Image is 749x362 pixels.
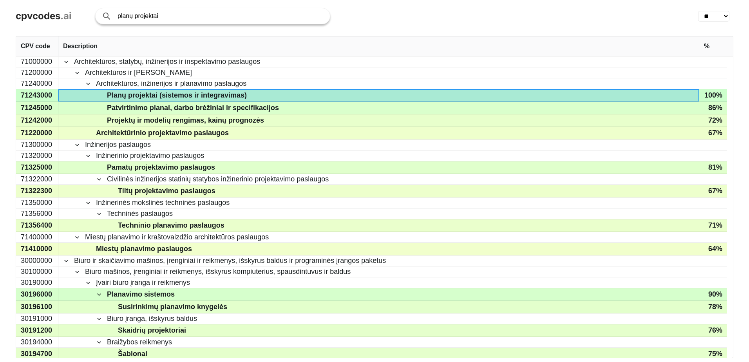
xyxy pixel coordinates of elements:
div: 64% [699,243,727,255]
div: 81% [699,161,727,174]
div: 71220000 [16,127,58,139]
span: Miestų planavimo paslaugos [96,243,192,255]
span: Architektūros, statybų, inžinerijos ir inspektavimo paslaugos [74,57,260,67]
span: Description [63,43,98,50]
div: 30191000 [16,313,58,324]
span: Biuro įranga, išskyrus baldus [107,314,197,324]
span: Planų projektai (sistemos ir integravimas) [107,90,247,101]
div: 71243000 [16,89,58,101]
div: 76% [699,324,727,337]
span: Techninės paslaugos [107,209,173,219]
div: 30194000 [16,337,58,348]
div: 72% [699,114,727,127]
span: Architektūrinio projektavimo paslaugos [96,127,229,139]
div: 30194700 [16,348,58,360]
span: Architektūros, inžinerijos ir planavimo paslaugos [96,79,246,89]
span: cpvcodes [16,10,60,22]
span: Biuro mašinos, įrenginiai ir reikmenys, išskyrus kompiuterius, spausdintuvus ir baldus [85,267,351,277]
span: Architektūros ir [PERSON_NAME] [85,68,192,78]
div: 71410000 [16,243,58,255]
div: 90% [699,288,727,300]
span: Techninio planavimo paslaugos [118,220,224,231]
input: Search products or services... [118,8,322,24]
div: 71322000 [16,174,58,185]
div: 71200000 [16,67,58,78]
div: 75% [699,348,727,360]
span: Civilinės inžinerijos statinių statybos inžinerinio projektavimo paslaugos [107,174,329,184]
div: 30000000 [16,255,58,266]
div: 30196100 [16,301,58,313]
span: .ai [60,10,72,22]
div: 71% [699,219,727,232]
div: 30190000 [16,277,58,288]
div: 86% [699,102,727,114]
div: 71000000 [16,56,58,67]
a: cpvcodes.ai [16,11,72,22]
div: 71356400 [16,219,58,232]
span: % [704,43,709,50]
div: 30191200 [16,324,58,337]
div: 100% [699,89,727,101]
div: 67% [699,185,727,197]
div: 71322300 [16,185,58,197]
span: Planavimo sistemos [107,289,175,300]
span: Patvirtinimo planai, darbo brėžiniai ir specifikacijos [107,102,279,114]
span: Inžinerinės mokslinės techninės paslaugos [96,198,230,208]
div: 71245000 [16,102,58,114]
div: 71400000 [16,232,58,243]
div: 71240000 [16,78,58,89]
div: 71350000 [16,197,58,208]
span: Susirinkimų planavimo knygelės [118,301,227,313]
span: CPV code [21,43,50,50]
span: Braižybos reikmenys [107,337,172,347]
div: 71325000 [16,161,58,174]
span: Šablonai [118,348,147,360]
span: Inžinerinio projektavimo paslaugos [96,151,204,161]
span: Projektų ir modelių rengimas, kainų prognozės [107,115,264,126]
div: 71320000 [16,150,58,161]
span: Inžinerijos paslaugos [85,140,151,150]
div: 78% [699,301,727,313]
div: 67% [699,127,727,139]
span: Pamatų projektavimo paslaugos [107,162,215,173]
span: Skaidrių projektoriai [118,325,186,336]
span: Miestų planavimo ir kraštovaizdžio architektūros paslaugos [85,232,269,242]
div: 71300000 [16,139,58,150]
div: 30196000 [16,288,58,300]
div: 71242000 [16,114,58,127]
div: 71356000 [16,208,58,219]
div: 30100000 [16,266,58,277]
span: Tiltų projektavimo paslaugos [118,185,215,197]
span: Įvairi biuro įranga ir reikmenys [96,278,190,288]
span: Biuro ir skaičiavimo mašinos, įrenginiai ir reikmenys, išskyrus baldus ir programinės įrangos pak... [74,256,386,266]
